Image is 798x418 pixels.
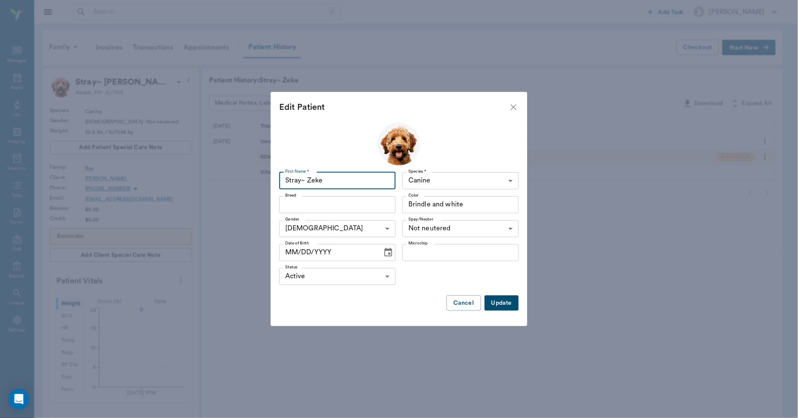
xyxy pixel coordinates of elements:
[446,295,481,311] button: Cancel
[402,172,519,189] div: Canine
[408,168,426,174] label: Species *
[285,192,297,198] label: Breed
[408,216,434,222] label: Spay/Neuter
[380,244,397,261] button: Choose date
[279,244,376,261] input: MM/DD/YYYY
[279,268,396,285] div: Active
[285,168,309,174] label: First Name *
[408,192,419,198] label: Color
[402,220,519,237] div: Not neutered
[279,100,508,114] div: Edit Patient
[285,264,298,270] label: Status
[485,295,519,311] button: Update
[9,389,29,409] div: Open Intercom Messenger
[408,240,428,246] label: Microchip
[285,240,309,246] label: Date of Birth
[279,220,396,237] div: [DEMOGRAPHIC_DATA]
[508,102,519,112] button: close
[285,216,300,222] label: Gender
[378,123,420,165] img: Profile Image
